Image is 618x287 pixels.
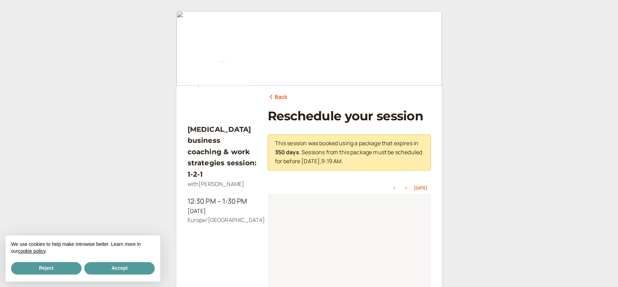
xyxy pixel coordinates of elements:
b: 350 days [275,148,299,156]
p: This session was booked using a package that expires in . Sessions from this package must be sche... [275,139,424,166]
div: 12:30 PM – 1:30 PM [188,196,257,207]
a: Back [268,93,288,102]
h3: [MEDICAL_DATA] business coaching & work strategies session: 1-2-1 [188,124,257,180]
h1: Reschedule your session [268,109,431,123]
button: Accept [84,262,155,275]
div: We use cookies to help make Introwise better. Learn more in our . [6,235,160,261]
span: with [PERSON_NAME] [188,180,245,188]
button: [DATE] [414,186,427,191]
a: cookie policy [18,248,45,254]
button: Reject [11,262,82,275]
div: [DATE] [188,207,257,216]
div: Europe/[GEOGRAPHIC_DATA] [188,216,257,225]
